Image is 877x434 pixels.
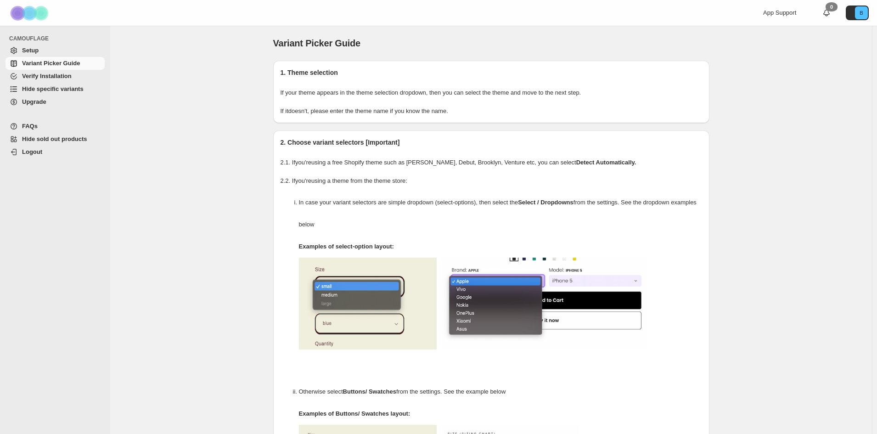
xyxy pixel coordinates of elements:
a: Upgrade [6,96,105,108]
button: Avatar with initials B [846,6,869,20]
p: 2.2. If you're using a theme from the theme store: [281,176,702,186]
span: Avatar with initials B [855,6,868,19]
a: Hide specific variants [6,83,105,96]
a: Logout [6,146,105,158]
span: Hide specific variants [22,85,84,92]
a: Variant Picker Guide [6,57,105,70]
a: Hide sold out products [6,133,105,146]
span: FAQs [22,123,38,130]
span: Hide sold out products [22,135,87,142]
p: 2.1. If you're using a free Shopify theme such as [PERSON_NAME], Debut, Brooklyn, Venture etc, yo... [281,158,702,167]
h2: 1. Theme selection [281,68,702,77]
strong: Detect Automatically. [576,159,636,166]
span: CAMOUFLAGE [9,35,106,42]
p: If it doesn't , please enter the theme name if you know the name. [281,107,702,116]
strong: Buttons/ Swatches [343,388,396,395]
strong: Examples of select-option layout: [299,243,394,250]
strong: Select / Dropdowns [518,199,573,206]
img: Camouflage [7,0,53,26]
span: Variant Picker Guide [22,60,80,67]
h2: 2. Choose variant selectors [Important] [281,138,702,147]
span: Verify Installation [22,73,72,79]
span: Logout [22,148,42,155]
strong: Examples of Buttons/ Swatches layout: [299,410,410,417]
div: 0 [826,2,838,11]
span: Upgrade [22,98,46,105]
a: Verify Installation [6,70,105,83]
img: camouflage-select-options-2 [441,258,648,349]
text: B [860,10,863,16]
span: Variant Picker Guide [273,38,361,48]
a: 0 [822,8,831,17]
span: Setup [22,47,39,54]
a: FAQs [6,120,105,133]
p: In case your variant selectors are simple dropdown (select-options), then select the from the set... [299,192,702,236]
img: camouflage-select-options [299,258,437,349]
span: App Support [763,9,796,16]
a: Setup [6,44,105,57]
p: If your theme appears in the theme selection dropdown, then you can select the theme and move to ... [281,88,702,97]
p: Otherwise select from the settings. See the example below [299,381,702,403]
